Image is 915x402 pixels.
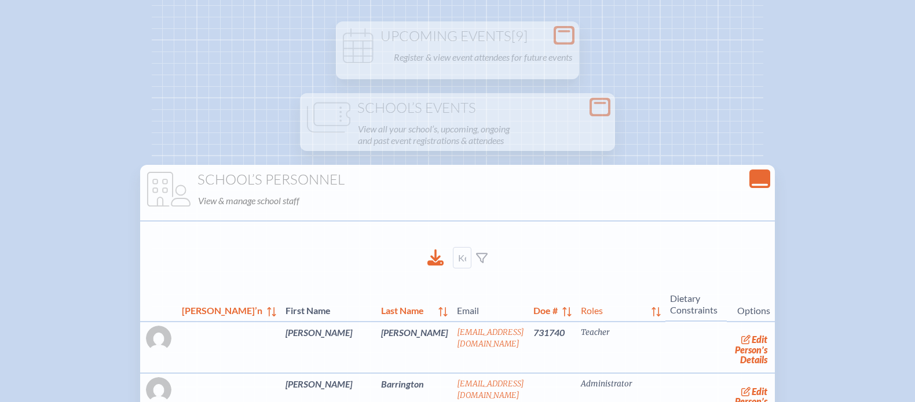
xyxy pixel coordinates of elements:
span: Dietary Constraints [670,290,722,316]
div: Download to CSV [427,249,444,266]
span: Doe # [533,303,558,316]
span: [9] [511,27,528,45]
td: Teacher [576,322,665,373]
span: Roles [581,303,647,316]
a: editPerson’s Details [731,331,770,368]
img: Gravatar [146,326,171,351]
span: edit [752,386,767,397]
span: [PERSON_NAME]’n [182,303,262,316]
h1: School’s Events [305,100,610,116]
h1: School’s Personnel [145,172,770,188]
span: Last Name [381,303,434,316]
td: 731740 [529,322,576,373]
td: [PERSON_NAME] [281,322,376,373]
span: Email [457,303,524,316]
p: View & manage school staff [198,193,768,209]
td: [PERSON_NAME] [376,322,452,373]
input: Keyword Filter [453,247,471,268]
span: First Name [286,303,372,316]
p: Register & view event attendees for future events [394,49,572,65]
span: Options [731,303,770,316]
a: [EMAIL_ADDRESS][DOMAIN_NAME] [457,327,524,349]
h1: Upcoming Events [341,28,574,45]
p: View all your school’s, upcoming, ongoing and past event registrations & attendees [358,121,608,149]
span: edit [752,334,767,345]
a: [EMAIL_ADDRESS][DOMAIN_NAME] [457,379,524,400]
